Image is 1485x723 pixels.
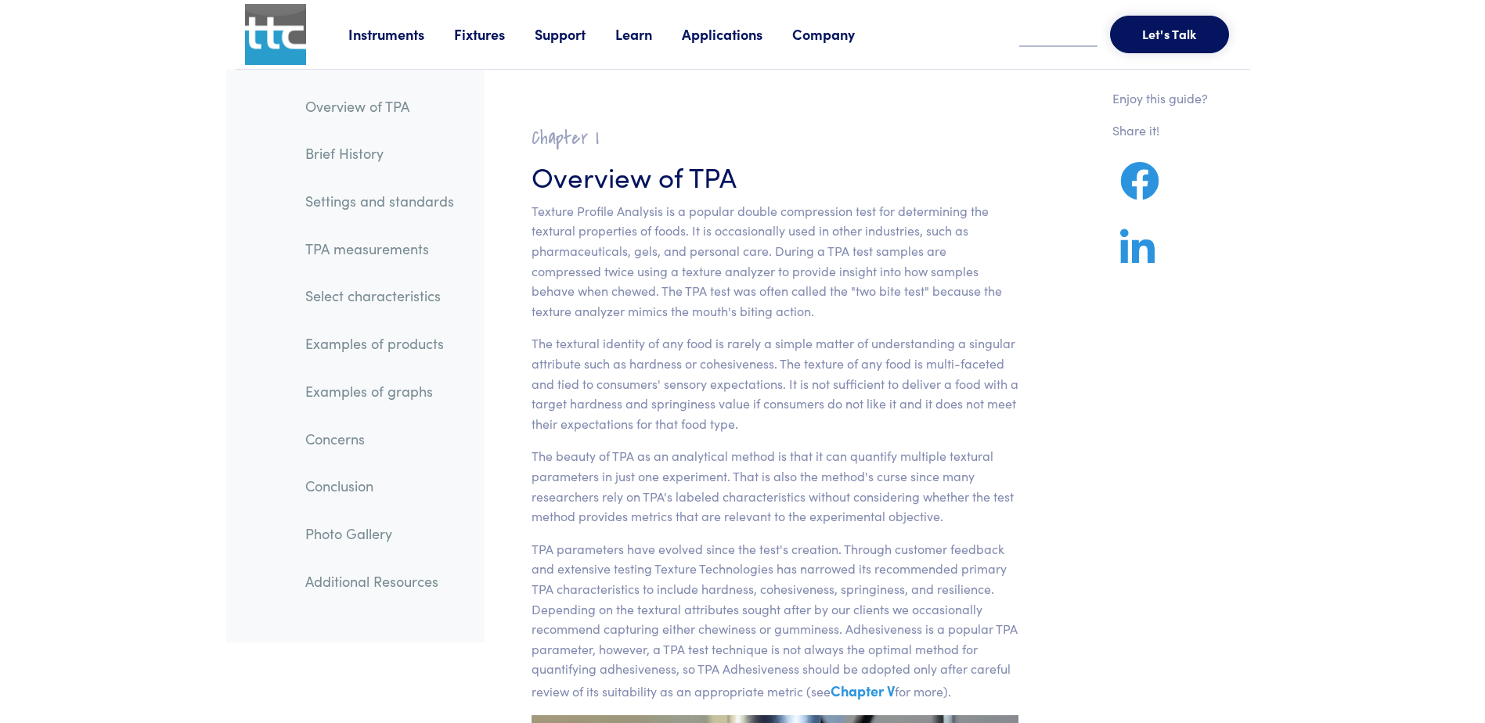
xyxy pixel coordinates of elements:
[293,326,467,361] a: Examples of products
[293,278,467,314] a: Select characteristics
[293,563,467,599] a: Additional Resources
[293,516,467,552] a: Photo Gallery
[1112,88,1208,109] p: Enjoy this guide?
[293,231,467,267] a: TPA measurements
[682,24,792,44] a: Applications
[532,333,1019,433] p: The textural identity of any food is rarely a simple matter of understanding a singular attribute...
[293,421,467,457] a: Concerns
[532,126,1019,150] h2: Chapter I
[245,4,306,65] img: ttc_logo_1x1_v1.0.png
[532,156,1019,195] h3: Overview of TPA
[293,135,467,171] a: Brief History
[293,468,467,504] a: Conclusion
[1112,120,1208,141] p: Share it!
[1112,247,1162,267] a: Share on LinkedIn
[532,201,1019,322] p: Texture Profile Analysis is a popular double compression test for determining the textural proper...
[293,373,467,409] a: Examples of graphs
[532,539,1019,703] p: TPA parameters have evolved since the test's creation. Through customer feedback and extensive te...
[454,24,535,44] a: Fixtures
[615,24,682,44] a: Learn
[831,681,895,700] a: Chapter V
[293,183,467,219] a: Settings and standards
[535,24,615,44] a: Support
[293,88,467,124] a: Overview of TPA
[348,24,454,44] a: Instruments
[532,446,1019,526] p: The beauty of TPA as an analytical method is that it can quantify multiple textural parameters in...
[792,24,885,44] a: Company
[1110,16,1229,53] button: Let's Talk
